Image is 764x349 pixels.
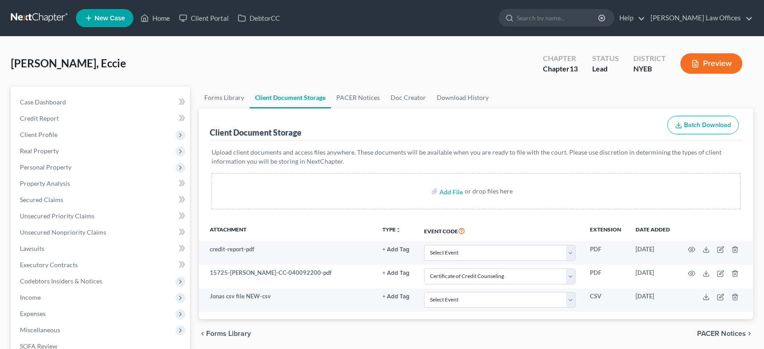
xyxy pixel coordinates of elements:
a: + Add Tag [382,245,410,254]
div: District [633,53,666,64]
span: [PERSON_NAME], Eccie [11,57,126,70]
span: Real Property [20,147,59,155]
i: chevron_left [199,330,206,337]
a: Secured Claims [13,192,190,208]
th: Attachment [199,220,376,241]
td: PDF [583,241,628,264]
a: + Add Tag [382,269,410,277]
button: TYPEunfold_more [382,227,401,233]
a: Download History [431,87,494,108]
a: Doc Creator [385,87,431,108]
span: 13 [570,64,578,73]
td: Jonas csv file NEW-csv [199,288,376,312]
div: Lead [592,64,619,74]
a: Forms Library [199,87,250,108]
span: PACER Notices [697,330,746,337]
input: Search by name... [517,9,599,26]
span: Miscellaneous [20,326,60,334]
a: Executory Contracts [13,257,190,273]
span: Client Profile [20,131,57,138]
span: Batch Download [684,121,731,129]
span: Codebtors Insiders & Notices [20,277,102,285]
a: Property Analysis [13,175,190,192]
span: Expenses [20,310,46,317]
span: Lawsuits [20,245,44,252]
td: credit-report-pdf [199,241,376,264]
td: [DATE] [628,288,677,312]
span: Income [20,293,41,301]
a: Lawsuits [13,241,190,257]
div: Chapter [543,64,578,74]
span: Unsecured Priority Claims [20,212,94,220]
a: Help [615,10,645,26]
span: Case Dashboard [20,98,66,106]
button: PACER Notices chevron_right [697,330,753,337]
div: Client Document Storage [210,127,302,138]
div: Status [592,53,619,64]
span: Forms Library [206,330,251,337]
a: + Add Tag [382,292,410,301]
span: Unsecured Nonpriority Claims [20,228,106,236]
span: Property Analysis [20,179,70,187]
a: DebtorCC [233,10,284,26]
th: Extension [583,220,628,241]
button: + Add Tag [382,270,410,276]
button: + Add Tag [382,247,410,253]
button: chevron_left Forms Library [199,330,251,337]
td: PDF [583,264,628,288]
a: Client Document Storage [250,87,331,108]
span: Executory Contracts [20,261,78,269]
span: Personal Property [20,163,71,171]
a: Unsecured Nonpriority Claims [13,224,190,241]
a: Home [136,10,174,26]
th: Event Code [417,220,583,241]
div: Chapter [543,53,578,64]
a: Client Portal [174,10,233,26]
button: Batch Download [667,116,739,135]
button: + Add Tag [382,294,410,300]
span: Secured Claims [20,196,63,203]
a: PACER Notices [331,87,385,108]
td: CSV [583,288,628,312]
span: New Case [94,15,125,22]
a: Case Dashboard [13,94,190,110]
div: NYEB [633,64,666,74]
a: Credit Report [13,110,190,127]
td: [DATE] [628,241,677,264]
a: Unsecured Priority Claims [13,208,190,224]
div: or drop files here [465,187,513,196]
td: [DATE] [628,264,677,288]
button: Preview [680,53,742,74]
a: [PERSON_NAME] Law Offices [646,10,753,26]
p: Upload client documents and access files anywhere. These documents will be available when you are... [212,148,741,166]
th: Date added [628,220,677,241]
i: chevron_right [746,330,753,337]
td: 15725-[PERSON_NAME]-CC-040092200-pdf [199,264,376,288]
i: unfold_more [396,227,401,233]
span: Credit Report [20,114,59,122]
